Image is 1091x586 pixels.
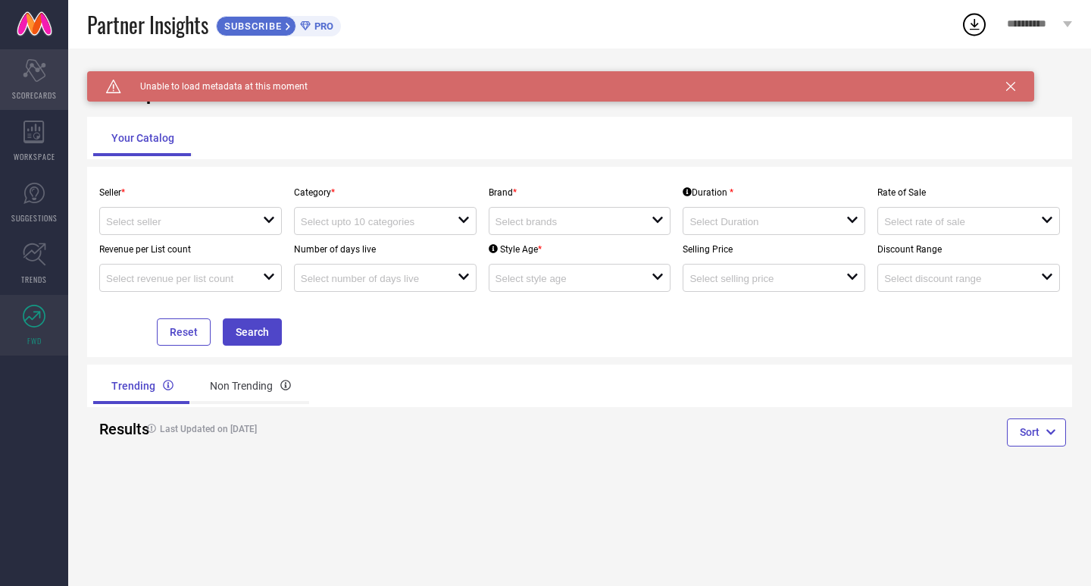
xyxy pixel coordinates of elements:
p: Revenue per List count [99,244,282,255]
div: Duration [683,187,733,198]
input: Select discount range [884,273,1025,284]
div: Trending [93,368,192,404]
input: Select seller [106,216,247,227]
div: Style Age [489,244,542,255]
span: Unable to load metadata at this moment [121,81,308,92]
button: Search [223,318,282,346]
div: Your Catalog [93,120,192,156]
span: SUGGESTIONS [11,212,58,224]
a: SUBSCRIBEPRO [216,12,341,36]
input: Select revenue per list count [106,273,247,284]
p: Discount Range [877,244,1060,255]
p: Brand [489,187,671,198]
p: Category [294,187,477,198]
p: Seller [99,187,282,198]
span: WORKSPACE [14,151,55,162]
span: PRO [311,20,333,32]
h4: Last Updated on [DATE] [139,424,527,434]
span: TRENDS [21,274,47,285]
div: Open download list [961,11,988,38]
button: Reset [157,318,211,346]
span: FWD [27,335,42,346]
span: SCORECARDS [12,89,57,101]
input: Select style age [495,273,636,284]
input: Select Duration [689,216,830,227]
input: Select brands [495,216,636,227]
h2: Results [99,420,127,438]
input: Select upto 10 categories [301,216,442,227]
input: Select rate of sale [884,216,1025,227]
p: Rate of Sale [877,187,1060,198]
input: Select number of days live [301,273,442,284]
span: Partner Insights [87,9,208,40]
span: SUBSCRIBE [217,20,286,32]
div: Non Trending [192,368,309,404]
p: Number of days live [294,244,477,255]
input: Select selling price [689,273,830,284]
button: Sort [1007,418,1066,446]
p: Selling Price [683,244,865,255]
